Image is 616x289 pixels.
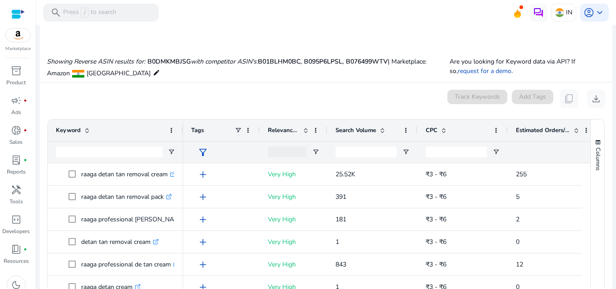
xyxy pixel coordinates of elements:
span: B076499WTV [346,57,388,66]
span: lab_profile [11,155,22,165]
span: campaign [11,95,22,106]
input: Keyword Filter Input [56,147,162,157]
mat-icon: edit [153,67,160,78]
i: Showing Reverse ASIN results for: [47,57,145,66]
p: Resources [4,257,29,265]
p: detan tan removal cream [81,233,159,251]
p: Marketplace [5,46,31,52]
span: Columns [594,147,602,170]
p: raaga detan tan removal cream [81,165,176,183]
p: Very High [268,255,319,274]
span: 0 [516,238,519,246]
p: Reports [7,168,26,176]
input: Search Volume Filter Input [336,147,397,157]
img: amazon.svg [6,28,30,42]
span: add [198,192,208,202]
span: B0DMKMBJSG [147,57,191,66]
span: donut_small [11,125,22,136]
p: Very High [268,188,319,206]
a: request for a demo [458,67,511,75]
span: Tags [191,126,204,134]
span: add [198,169,208,180]
span: inventory_2 [11,65,22,76]
button: download [587,90,605,108]
p: raaga professional de tan cream [81,255,179,274]
span: fiber_manual_record [23,99,27,102]
span: 181 [336,215,346,224]
span: filter_alt [198,147,208,158]
span: CPC [426,126,437,134]
p: IN [566,5,572,20]
span: 2 [516,215,519,224]
span: ₹3 - ₹6 [426,260,446,269]
span: ₹3 - ₹6 [426,238,446,246]
p: Very High [268,210,319,229]
span: Search Volume [336,126,376,134]
span: / [81,8,89,18]
p: Very High [268,165,319,183]
span: B01BLHM0BC [258,57,304,66]
span: , [342,57,346,66]
span: download [591,93,602,104]
span: , [300,57,304,66]
span: add [198,214,208,225]
input: CPC Filter Input [426,147,487,157]
i: with competitor ASIN's: [191,57,258,66]
span: fiber_manual_record [23,248,27,251]
span: fiber_manual_record [23,158,27,162]
span: ₹3 - ₹6 [426,215,446,224]
span: handyman [11,184,22,195]
span: ₹3 - ₹6 [426,193,446,201]
span: keyboard_arrow_down [594,7,605,18]
p: Product [6,78,26,87]
span: 843 [336,260,346,269]
span: fiber_manual_record [23,128,27,132]
span: 1 [336,238,339,246]
p: Are you looking for Keyword data via API? If so, . [450,57,605,76]
span: 12 [516,260,523,269]
span: book_4 [11,244,22,255]
span: add [198,237,208,248]
span: 25.52K [336,170,355,179]
span: ₹3 - ₹6 [426,170,446,179]
span: 5 [516,193,519,201]
span: 255 [516,170,527,179]
span: add [198,259,208,270]
button: Open Filter Menu [492,148,500,156]
span: 391 [336,193,346,201]
button: Open Filter Menu [402,148,409,156]
span: account_circle [584,7,594,18]
span: Relevance Score [268,126,299,134]
span: B095P6LPSL [304,57,346,66]
button: Open Filter Menu [312,148,319,156]
p: raaga professional [PERSON_NAME] tan removal cream [81,210,247,229]
p: raaga detan tan removal pack [81,188,172,206]
p: Very High [268,233,319,251]
p: Sales [9,138,23,146]
p: Press to search [63,8,116,18]
span: search [51,7,61,18]
p: Developers [2,227,30,235]
img: in.svg [555,8,564,17]
span: Estimated Orders/Month [516,126,570,134]
span: code_blocks [11,214,22,225]
p: Tools [9,197,23,206]
span: [GEOGRAPHIC_DATA] [87,69,151,78]
p: Ads [11,108,21,116]
span: Keyword [56,126,81,134]
button: Open Filter Menu [168,148,175,156]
